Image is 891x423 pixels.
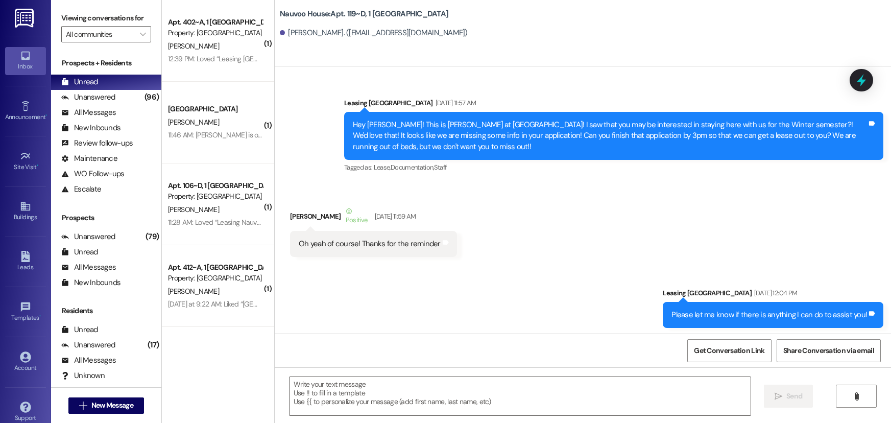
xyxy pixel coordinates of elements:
[694,345,764,356] span: Get Conversation Link
[5,248,46,275] a: Leads
[61,10,151,26] label: Viewing conversations for
[853,392,860,401] i: 
[374,163,391,172] span: Lease ,
[51,213,161,223] div: Prospects
[51,58,161,68] div: Prospects + Residents
[783,345,874,356] span: Share Conversation via email
[671,310,867,320] div: Please let me know if there is anything I can do to assist you!
[143,229,161,245] div: (79)
[168,191,262,202] div: Property: [GEOGRAPHIC_DATA]
[764,385,813,408] button: Send
[5,348,46,376] a: Account
[79,402,87,410] i: 
[775,392,782,401] i: 
[5,298,46,326] a: Templates •
[168,17,262,28] div: Apt. 402~A, 1 [GEOGRAPHIC_DATA]
[61,370,105,381] div: Unknown
[39,313,41,320] span: •
[68,397,144,414] button: New Message
[168,28,262,38] div: Property: [GEOGRAPHIC_DATA]
[168,180,262,191] div: Apt. 106~D, 1 [GEOGRAPHIC_DATA]
[61,107,116,118] div: All Messages
[66,26,135,42] input: All communities
[142,89,161,105] div: (96)
[61,92,115,103] div: Unanswered
[61,153,117,164] div: Maintenance
[37,162,38,169] span: •
[61,77,98,87] div: Unread
[61,340,115,350] div: Unanswered
[61,231,115,242] div: Unanswered
[61,184,101,195] div: Escalate
[168,118,219,127] span: [PERSON_NAME]
[344,206,370,227] div: Positive
[168,273,262,284] div: Property: [GEOGRAPHIC_DATA]
[61,262,116,273] div: All Messages
[168,104,262,114] div: [GEOGRAPHIC_DATA]
[168,287,219,296] span: [PERSON_NAME]
[61,277,121,288] div: New Inbounds
[433,98,476,108] div: [DATE] 11:57 AM
[777,339,881,362] button: Share Conversation via email
[344,98,883,112] div: Leasing [GEOGRAPHIC_DATA]
[145,337,161,353] div: (17)
[61,123,121,133] div: New Inbounds
[168,349,262,360] div: [GEOGRAPHIC_DATA]
[280,28,468,38] div: [PERSON_NAME]. ([EMAIL_ADDRESS][DOMAIN_NAME])
[61,247,98,257] div: Unread
[372,211,416,222] div: [DATE] 11:59 AM
[5,47,46,75] a: Inbox
[61,169,124,179] div: WO Follow-ups
[353,120,867,152] div: Hey [PERSON_NAME]! This is [PERSON_NAME] at [GEOGRAPHIC_DATA]! I saw that you may be interested i...
[168,218,450,227] div: 11:28 AM: Loved “Leasing Nauvoo House ([GEOGRAPHIC_DATA]): WE LOVE HAVING YOU HERE!!”
[687,339,771,362] button: Get Conversation Link
[290,206,457,231] div: [PERSON_NAME]
[663,288,883,302] div: Leasing [GEOGRAPHIC_DATA]
[61,324,98,335] div: Unread
[51,306,161,316] div: Residents
[140,30,146,38] i: 
[344,160,883,175] div: Tagged as:
[168,41,219,51] span: [PERSON_NAME]
[5,148,46,175] a: Site Visit •
[61,355,116,366] div: All Messages
[45,112,47,119] span: •
[752,288,797,298] div: [DATE] 12:04 PM
[168,205,219,214] span: [PERSON_NAME]
[434,163,447,172] span: Staff
[391,163,434,172] span: Documentation ,
[168,262,262,273] div: Apt. 412~A, 1 [GEOGRAPHIC_DATA]
[5,198,46,225] a: Buildings
[91,400,133,411] span: New Message
[168,299,444,309] div: [DATE] at 9:22 AM: Liked “[GEOGRAPHIC_DATA] ([GEOGRAPHIC_DATA]): You are currently #3”
[61,138,133,149] div: Review follow-ups
[786,391,802,402] span: Send
[280,9,448,19] b: Nauvoo House: Apt. 119~D, 1 [GEOGRAPHIC_DATA]
[299,239,441,249] div: Oh yeah of course! Thanks for the reminder
[168,54,424,63] div: 12:39 PM: Loved “Leasing [GEOGRAPHIC_DATA] ([GEOGRAPHIC_DATA]): Hi! You can r…”
[15,9,36,28] img: ResiDesk Logo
